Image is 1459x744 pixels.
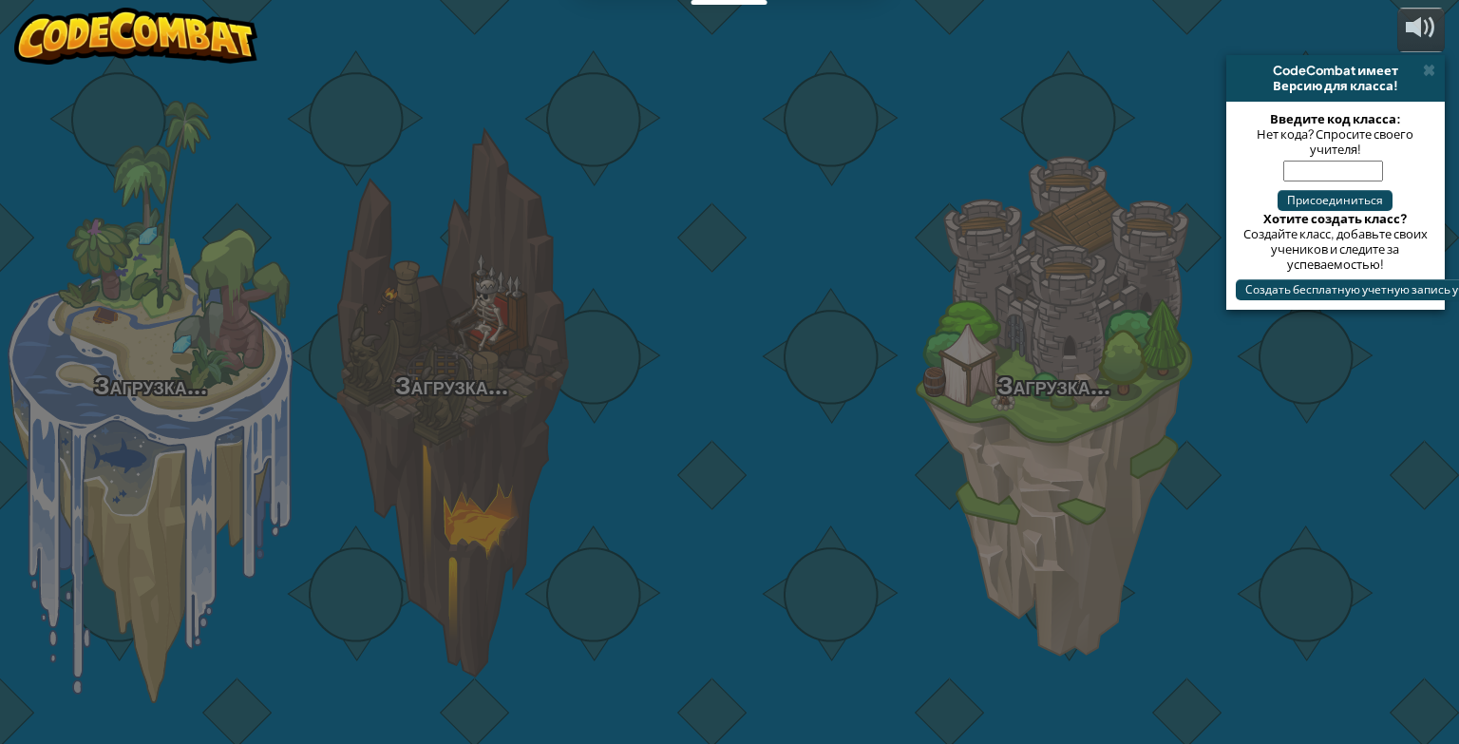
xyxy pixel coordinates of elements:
button: Присоединиться [1278,190,1393,211]
div: Введите код класса: [1236,111,1435,126]
div: CodeCombat имеет [1234,63,1437,78]
button: Регулировать громкость [1397,8,1445,52]
div: Нет кода? Спросите своего учителя! [1236,126,1435,157]
div: Хотите создать класс? [1236,211,1435,226]
div: Создайте класс, добавьте своих учеников и следите за успеваемостью! [1236,226,1435,272]
img: CodeCombat - Learn how to code by playing a game [14,8,257,65]
div: Версию для класса! [1234,78,1437,93]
